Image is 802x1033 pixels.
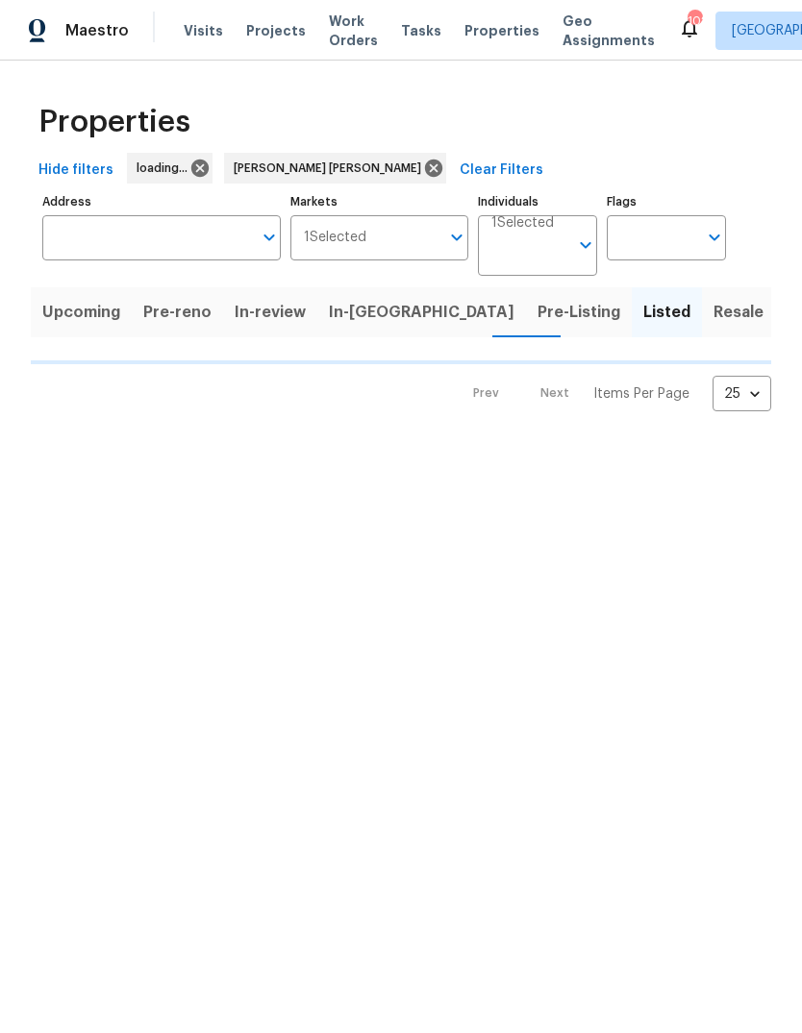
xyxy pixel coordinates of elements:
[127,153,213,184] div: loading...
[235,299,306,326] span: In-review
[65,21,129,40] span: Maestro
[38,112,190,132] span: Properties
[38,159,113,183] span: Hide filters
[491,215,554,232] span: 1 Selected
[455,376,771,411] nav: Pagination Navigation
[563,12,655,50] span: Geo Assignments
[538,299,620,326] span: Pre-Listing
[478,196,597,208] label: Individuals
[593,384,689,404] p: Items Per Page
[42,299,120,326] span: Upcoming
[304,230,366,246] span: 1 Selected
[713,369,771,419] div: 25
[572,232,599,258] button: Open
[714,299,764,326] span: Resale
[443,224,470,251] button: Open
[290,196,469,208] label: Markets
[329,12,378,50] span: Work Orders
[460,159,543,183] span: Clear Filters
[42,196,281,208] label: Address
[137,159,195,178] span: loading...
[143,299,212,326] span: Pre-reno
[607,196,726,208] label: Flags
[688,12,701,31] div: 102
[184,21,223,40] span: Visits
[224,153,446,184] div: [PERSON_NAME] [PERSON_NAME]
[464,21,539,40] span: Properties
[246,21,306,40] span: Projects
[452,153,551,188] button: Clear Filters
[701,224,728,251] button: Open
[401,24,441,37] span: Tasks
[643,299,690,326] span: Listed
[234,159,429,178] span: [PERSON_NAME] [PERSON_NAME]
[31,153,121,188] button: Hide filters
[329,299,514,326] span: In-[GEOGRAPHIC_DATA]
[256,224,283,251] button: Open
